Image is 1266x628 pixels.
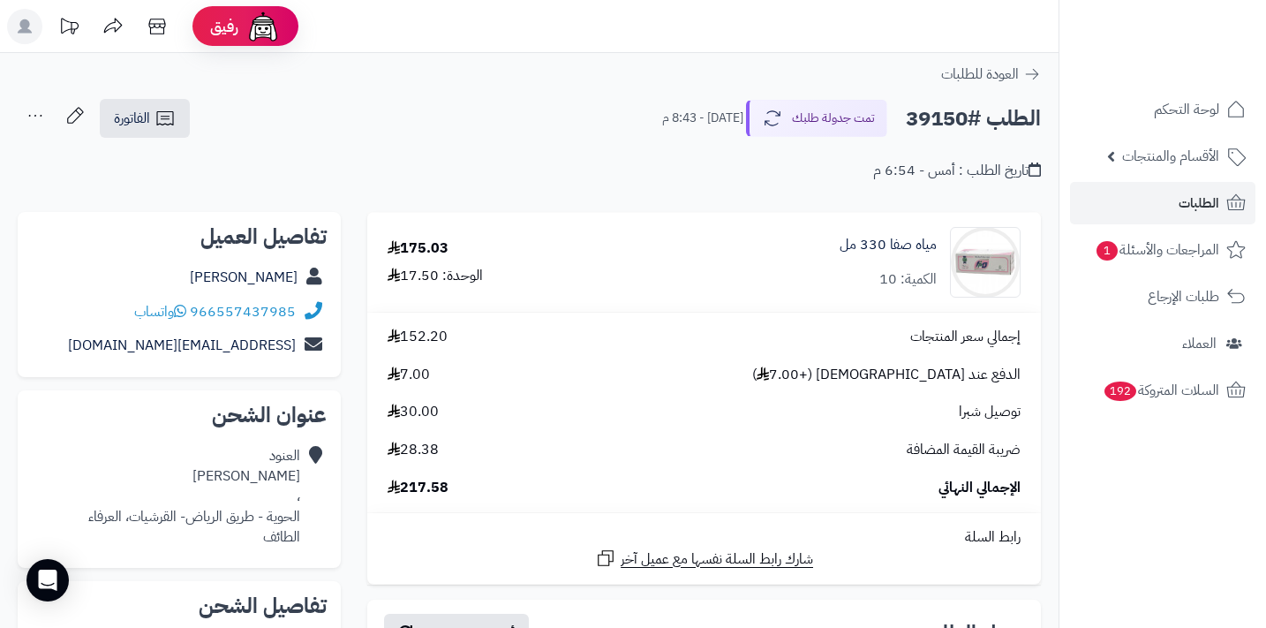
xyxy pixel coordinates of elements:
[388,365,430,385] span: 7.00
[873,161,1041,181] div: تاريخ الطلب : أمس - 6:54 م
[388,266,483,286] div: الوحدة: 17.50
[752,365,1021,385] span: الدفع عند [DEMOGRAPHIC_DATA] (+7.00 )
[1103,381,1137,402] span: 192
[910,327,1021,347] span: إجمالي سعر المنتجات
[662,110,743,127] small: [DATE] - 8:43 م
[1070,88,1255,131] a: لوحة التحكم
[1095,238,1219,262] span: المراجعات والأسئلة
[210,16,238,37] span: رفيق
[1070,369,1255,412] a: السلات المتروكة192
[32,405,327,426] h2: عنوان الشحن
[746,100,887,137] button: تمت جدولة طلبك
[32,595,327,617] h2: تفاصيل الشحن
[951,227,1020,298] img: 81311a712c619bdf75446576019b57303d5-90x90.jpg
[1070,276,1255,318] a: طلبات الإرجاع
[941,64,1041,85] a: العودة للطلبات
[938,478,1021,498] span: الإجمالي النهائي
[388,440,439,460] span: 28.38
[114,108,150,129] span: الفاتورة
[621,549,813,570] span: شارك رابط السلة نفسها مع عميل آخر
[840,235,937,255] a: مياه صفا 330 مل
[879,269,937,290] div: الكمية: 10
[1070,229,1255,271] a: المراجعات والأسئلة1
[374,527,1034,548] div: رابط السلة
[959,402,1021,422] span: توصيل شبرا
[388,327,448,347] span: 152.20
[1096,240,1119,261] span: 1
[941,64,1019,85] span: العودة للطلبات
[245,9,281,44] img: ai-face.png
[1070,322,1255,365] a: العملاء
[388,478,448,498] span: 217.58
[134,301,186,322] a: واتساب
[68,335,296,356] a: [EMAIL_ADDRESS][DOMAIN_NAME]
[26,559,69,602] div: Open Intercom Messenger
[1103,378,1219,403] span: السلات المتروكة
[595,548,813,570] a: شارك رابط السلة نفسها مع عميل آخر
[190,267,298,288] a: [PERSON_NAME]
[1122,144,1219,169] span: الأقسام والمنتجات
[1182,331,1217,356] span: العملاء
[388,238,448,259] div: 175.03
[388,402,439,422] span: 30.00
[190,301,296,322] a: 966557437985
[1179,191,1219,216] span: الطلبات
[100,99,190,138] a: الفاتورة
[47,9,91,49] a: تحديثات المنصة
[907,440,1021,460] span: ضريبة القيمة المضافة
[1148,284,1219,309] span: طلبات الإرجاع
[1070,182,1255,224] a: الطلبات
[906,101,1041,137] h2: الطلب #39150
[1146,23,1249,60] img: logo-2.png
[88,446,300,547] div: العنود [PERSON_NAME] ، الحوية - طريق الرياض- القرشيات، العرفاء الطائف
[32,226,327,247] h2: تفاصيل العميل
[1154,97,1219,122] span: لوحة التحكم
